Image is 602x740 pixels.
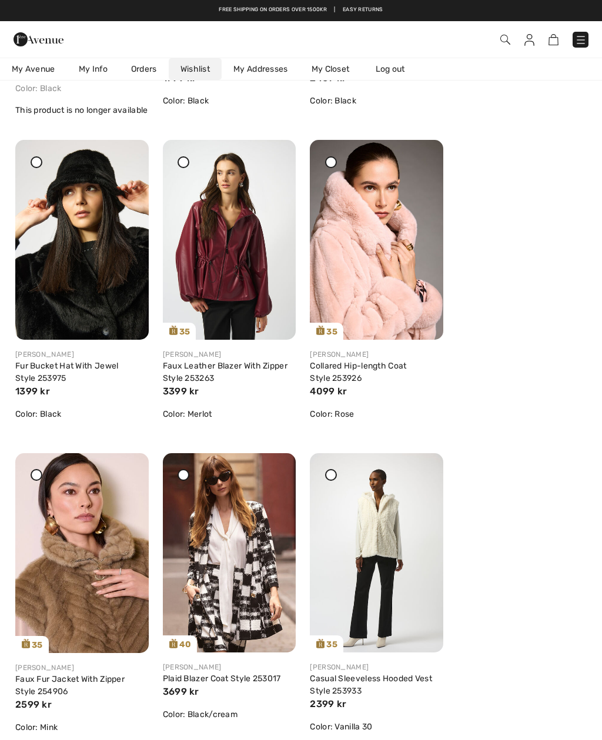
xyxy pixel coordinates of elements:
[163,453,296,652] a: 40
[15,104,149,116] p: This product is no longer available
[310,674,432,696] a: Casual Sleeveless Hooded Vest Style 253933
[575,34,587,46] img: Menu
[163,674,281,684] a: Plaid Blazer Coat Style 253017
[12,63,55,75] span: My Avenue
[300,58,362,80] a: My Closet
[14,28,63,51] img: 1ère Avenue
[15,82,149,95] div: Color: Black
[14,33,63,44] a: 1ère Avenue
[310,140,443,339] img: joseph-ribkoff-jackets-blazers-rose_253926b_9_6c86_search.jpg
[310,453,443,652] img: joseph-ribkoff-jackets-blazers-vanilla-30_253933a_1_6c4f_search.jpg
[222,58,300,80] a: My Addresses
[163,708,296,721] div: Color: Black/cream
[343,6,383,14] a: Easy Returns
[67,58,119,80] a: My Info
[310,698,346,709] span: 2399 kr
[163,72,197,83] span: 1799 kr
[15,699,52,710] span: 2599 kr
[364,58,429,80] a: Log out
[15,349,149,360] div: [PERSON_NAME]
[163,386,199,397] span: 3399 kr
[219,6,327,14] a: Free shipping on orders over 1500kr
[500,35,510,45] img: Search
[310,453,443,652] a: 35
[15,408,149,420] div: Color: Black
[310,408,443,420] div: Color: Rose
[310,662,443,672] div: [PERSON_NAME]
[310,140,443,339] a: 35
[15,721,149,734] div: Color: Mink
[163,140,296,339] img: joseph-ribkoff-jackets-blazers-merlot_253263a_1_410c_search.jpg
[163,361,287,383] a: Faux Leather Blazer With Zipper Style 253263
[15,361,119,383] a: Fur Bucket Hat With Jewel Style 253975
[310,349,443,360] div: [PERSON_NAME]
[310,721,443,733] div: Color: Vanilla 30
[163,95,296,107] div: Color: Black
[163,408,296,420] div: Color: Merlot
[15,140,149,339] img: joseph-ribkoff-accessories-black_253975_2_f85b_search.jpg
[119,58,169,80] a: Orders
[163,349,296,360] div: [PERSON_NAME]
[169,58,222,80] a: Wishlist
[15,662,149,673] div: [PERSON_NAME]
[310,361,406,383] a: Collared Hip-length Coat Style 253926
[163,662,296,672] div: [PERSON_NAME]
[15,674,125,697] a: Faux Fur Jacket With Zipper Style 254906
[549,34,558,45] img: Shopping Bag
[15,386,50,397] span: 1399 kr
[310,386,347,397] span: 4099 kr
[163,686,199,697] span: 3699 kr
[15,453,149,653] a: 35
[15,453,149,653] img: joseph-ribkoff-jackets-blazers-mink_254906c_2_8096_search.jpg
[163,140,296,339] a: 35
[163,453,296,652] img: joseph-ribkoff-outerwear-black-cream_253017_1_75e6_search.jpg
[334,6,335,14] span: |
[310,95,443,107] div: Color: Black
[524,34,534,46] img: My Info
